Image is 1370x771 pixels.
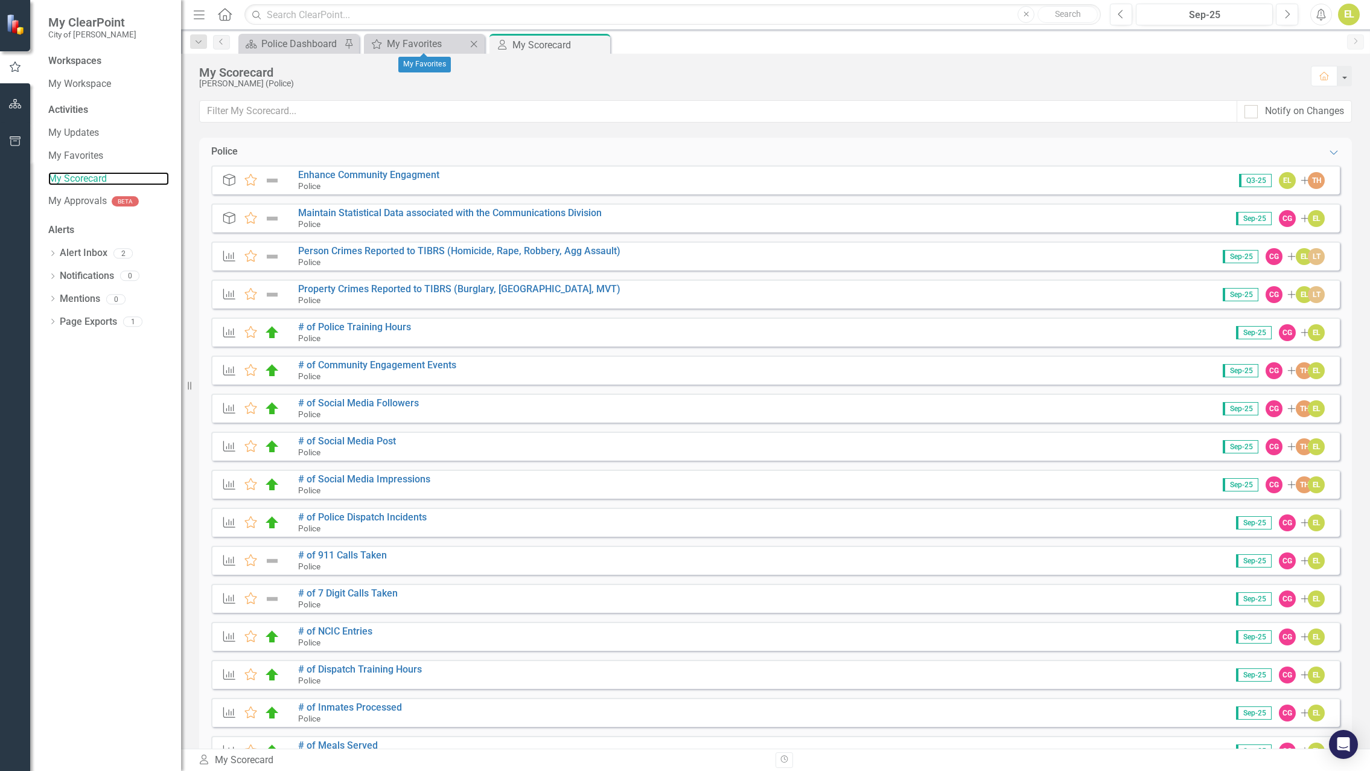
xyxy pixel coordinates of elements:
[1266,400,1282,417] div: CG
[298,600,320,609] small: Police
[48,54,101,68] div: Workspaces
[1296,438,1313,455] div: TH
[298,169,439,181] a: Enhance Community Engagment
[1279,552,1296,569] div: CG
[298,371,320,381] small: Police
[298,549,387,561] a: # of 911 Calls Taken
[1279,629,1296,645] div: CG
[298,664,422,675] a: # of Dispatch Training Hours
[298,740,378,751] a: # of Meals Served
[1308,362,1325,379] div: EL
[1236,554,1272,568] span: Sep-25
[1279,324,1296,341] div: CG
[1296,476,1313,493] div: TH
[1236,630,1272,644] span: Sep-25
[1308,248,1325,265] div: LT
[298,321,411,333] a: # of Police Training Hours
[298,676,320,685] small: Police
[298,587,398,599] a: # of 7 Digit Calls Taken
[211,145,238,159] div: Police
[1223,440,1258,453] span: Sep-25
[261,36,341,51] div: Police Dashboard
[298,702,402,713] a: # of Inmates Processed
[1338,4,1360,25] button: EL
[244,4,1101,25] input: Search ClearPoint...
[298,447,320,457] small: Police
[1308,629,1325,645] div: EL
[264,287,280,302] img: Not Defined
[123,317,142,327] div: 1
[264,478,280,492] img: On Target
[1266,476,1282,493] div: CG
[298,283,620,295] a: Property Crimes Reported to TIBRS (Burglary, [GEOGRAPHIC_DATA], MVT)
[1140,8,1269,22] div: Sep-25
[264,325,280,340] img: On Target
[298,245,620,257] a: Person Crimes Reported to TIBRS (Homicide, Rape, Robbery, Agg Assault)
[1308,210,1325,227] div: EL
[298,295,320,305] small: Police
[1266,248,1282,265] div: CG
[1236,516,1272,529] span: Sep-25
[298,257,320,267] small: Police
[1279,705,1296,721] div: CG
[298,511,427,523] a: # of Police Dispatch Incidents
[298,435,396,447] a: # of Social Media Post
[1223,402,1258,415] span: Sep-25
[264,211,280,226] img: Not Defined
[1308,667,1325,683] div: EL
[1308,552,1325,569] div: EL
[48,223,169,237] div: Alerts
[48,172,169,186] a: My Scorecard
[241,36,341,51] a: Police Dashboard
[6,13,27,34] img: ClearPoint Strategy
[298,561,320,571] small: Police
[264,401,280,416] img: On Target
[264,554,280,568] img: Not Defined
[198,753,766,767] div: My Scorecard
[298,485,320,495] small: Police
[1296,286,1313,303] div: EL
[264,630,280,644] img: On Target
[48,149,169,163] a: My Favorites
[367,36,467,51] a: My Favorites
[1308,590,1325,607] div: EL
[112,196,139,206] div: BETA
[298,219,320,229] small: Police
[60,315,117,329] a: Page Exports
[1296,362,1313,379] div: TH
[1308,172,1325,189] div: TH
[298,397,419,409] a: # of Social Media Followers
[1223,478,1258,491] span: Sep-25
[1236,744,1272,758] span: Sep-25
[60,292,100,306] a: Mentions
[1308,286,1325,303] div: LT
[1236,212,1272,225] span: Sep-25
[264,249,280,264] img: Not Defined
[106,294,126,304] div: 0
[298,638,320,647] small: Police
[60,269,114,283] a: Notifications
[48,103,169,117] div: Activities
[120,271,139,281] div: 0
[1296,400,1313,417] div: TH
[1239,174,1272,187] span: Q3-25
[48,30,136,39] small: City of [PERSON_NAME]
[398,57,451,72] div: My Favorites
[264,706,280,720] img: On Target
[1308,400,1325,417] div: EL
[1279,172,1296,189] div: EL
[1236,592,1272,606] span: Sep-25
[298,359,456,371] a: # of Community Engagement Events
[1236,326,1272,339] span: Sep-25
[264,592,280,606] img: Not Defined
[264,668,280,682] img: On Target
[1329,730,1358,759] div: Open Intercom Messenger
[113,248,133,258] div: 2
[264,173,280,188] img: Not Defined
[387,36,467,51] div: My Favorites
[1279,210,1296,227] div: CG
[1308,438,1325,455] div: EL
[512,37,607,53] div: My Scorecard
[298,714,320,723] small: Police
[298,333,320,343] small: Police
